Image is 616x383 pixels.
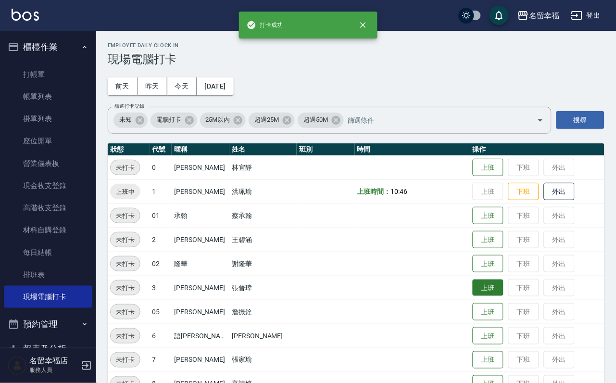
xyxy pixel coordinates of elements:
span: 未打卡 [111,283,140,293]
td: 2 [150,228,172,252]
td: [PERSON_NAME] [172,179,229,204]
a: 營業儀表板 [4,153,92,175]
td: 謝隆華 [229,252,297,276]
a: 高階收支登錄 [4,197,92,219]
span: 未打卡 [111,259,140,269]
button: 上班 [473,159,503,177]
a: 打帳單 [4,64,92,86]
button: 上班 [473,280,503,296]
button: 上班 [473,351,503,369]
th: 操作 [470,143,604,156]
div: 未知 [113,113,148,128]
button: 今天 [167,77,197,95]
span: 超過50M [298,115,334,125]
td: 承翰 [172,204,229,228]
span: 未打卡 [111,211,140,221]
a: 座位開單 [4,130,92,152]
td: 語[PERSON_NAME] [172,324,229,348]
button: save [490,6,509,25]
button: 預約管理 [4,312,92,337]
th: 班別 [297,143,354,156]
th: 暱稱 [172,143,229,156]
button: 登出 [567,7,604,25]
td: [PERSON_NAME] [229,324,297,348]
td: [PERSON_NAME] [172,155,229,179]
td: 7 [150,348,172,372]
span: 上班中 [110,187,140,197]
img: Person [8,356,27,375]
div: 名留幸福 [529,10,560,22]
th: 狀態 [108,143,150,156]
td: 張家瑜 [229,348,297,372]
button: [DATE] [197,77,233,95]
td: 王碧涵 [229,228,297,252]
span: 電腦打卡 [151,115,187,125]
button: 上班 [473,231,503,249]
th: 代號 [150,143,172,156]
span: 未打卡 [111,307,140,317]
th: 姓名 [229,143,297,156]
img: Logo [12,9,39,21]
span: 超過25M [249,115,285,125]
td: [PERSON_NAME] [172,300,229,324]
span: 未打卡 [111,235,140,245]
span: 未打卡 [111,355,140,365]
td: 0 [150,155,172,179]
td: [PERSON_NAME] [172,348,229,372]
p: 服務人員 [29,366,78,375]
td: 3 [150,276,172,300]
td: [PERSON_NAME] [172,276,229,300]
a: 現場電腦打卡 [4,286,92,308]
td: 02 [150,252,172,276]
button: 報表及分析 [4,337,92,362]
a: 材料自購登錄 [4,219,92,241]
button: 搜尋 [556,111,604,129]
td: 張晉瑋 [229,276,297,300]
td: 6 [150,324,172,348]
div: 25M以內 [200,113,246,128]
h2: Employee Daily Clock In [108,42,604,49]
b: 上班時間： [357,188,391,195]
button: 上班 [473,207,503,225]
button: 櫃檯作業 [4,35,92,60]
td: [PERSON_NAME] [172,228,229,252]
a: 帳單列表 [4,86,92,108]
a: 掛單列表 [4,108,92,130]
div: 電腦打卡 [151,113,197,128]
h5: 名留幸福店 [29,357,78,366]
td: 隆華 [172,252,229,276]
td: 蔡承翰 [229,204,297,228]
button: 外出 [544,183,575,201]
td: 1 [150,179,172,204]
td: 詹振銓 [229,300,297,324]
span: 10:46 [390,188,407,195]
span: 未打卡 [111,163,140,173]
div: 超過50M [298,113,344,128]
button: 上班 [473,255,503,273]
button: close [352,14,374,36]
td: 洪珮瑜 [229,179,297,204]
button: 下班 [508,183,539,201]
span: 未知 [113,115,138,125]
h3: 現場電腦打卡 [108,52,604,66]
td: 林宜靜 [229,155,297,179]
div: 超過25M [249,113,295,128]
a: 現金收支登錄 [4,175,92,197]
span: 打卡成功 [247,20,283,30]
button: 名留幸福 [514,6,564,26]
a: 排班表 [4,264,92,286]
button: 前天 [108,77,138,95]
a: 每日結帳 [4,242,92,264]
span: 未打卡 [111,331,140,341]
label: 篩選打卡記錄 [114,102,145,110]
button: 上班 [473,303,503,321]
button: Open [533,113,548,128]
span: 25M以內 [200,115,236,125]
th: 時間 [355,143,470,156]
input: 篩選條件 [345,112,520,128]
button: 昨天 [138,77,167,95]
td: 05 [150,300,172,324]
button: 上班 [473,327,503,345]
td: 01 [150,204,172,228]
